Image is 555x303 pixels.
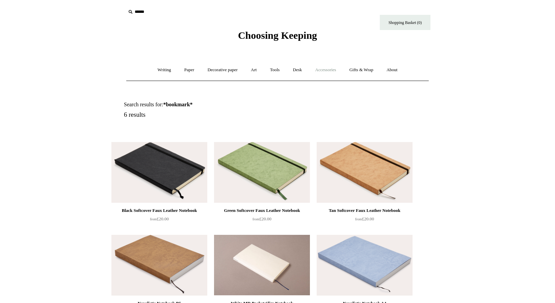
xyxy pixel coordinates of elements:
a: Writing [152,61,177,79]
div: Tan Softcover Faux Leather Notebook [318,206,411,215]
a: Shopping Basket (0) [380,15,430,30]
a: White MD Pocket Slim Notebook White MD Pocket Slim Notebook [214,235,310,296]
h5: 6 results [124,111,285,119]
strong: *bookmark* [163,102,192,107]
div: Green Softcover Faux Leather Notebook [216,206,308,215]
a: Black Softcover Faux Leather Notebook from£20.00 [111,206,207,234]
a: Novelist's Notebook A4 Novelist's Notebook A4 [317,235,413,296]
a: Desk [287,61,308,79]
a: About [380,61,404,79]
a: Tan Softcover Faux Leather Notebook from£20.00 [317,206,413,234]
a: Paper [178,61,201,79]
span: from [355,217,362,221]
span: from [253,217,259,221]
a: Green Softcover Faux Leather Notebook from£20.00 [214,206,310,234]
img: Black Softcover Faux Leather Notebook [111,142,207,203]
span: £20.00 [150,216,169,221]
img: Green Softcover Faux Leather Notebook [214,142,310,203]
a: Novelist's Notebook B5 Novelist's Notebook B5 [111,235,207,296]
img: Tan Softcover Faux Leather Notebook [317,142,413,203]
span: £20.00 [253,216,271,221]
a: Decorative paper [202,61,244,79]
a: Tan Softcover Faux Leather Notebook Tan Softcover Faux Leather Notebook [317,142,413,203]
a: Green Softcover Faux Leather Notebook Green Softcover Faux Leather Notebook [214,142,310,203]
a: Black Softcover Faux Leather Notebook Black Softcover Faux Leather Notebook [111,142,207,203]
span: from [150,217,157,221]
a: Accessories [309,61,342,79]
a: Art [245,61,263,79]
img: Novelist's Notebook B5 [111,235,207,296]
a: Choosing Keeping [238,35,317,40]
div: Black Softcover Faux Leather Notebook [113,206,206,215]
img: Novelist's Notebook A4 [317,235,413,296]
a: Gifts & Wrap [343,61,379,79]
a: Tools [264,61,286,79]
span: Choosing Keeping [238,30,317,41]
span: £20.00 [355,216,374,221]
img: White MD Pocket Slim Notebook [214,235,310,296]
h1: Search results for: [124,101,285,108]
